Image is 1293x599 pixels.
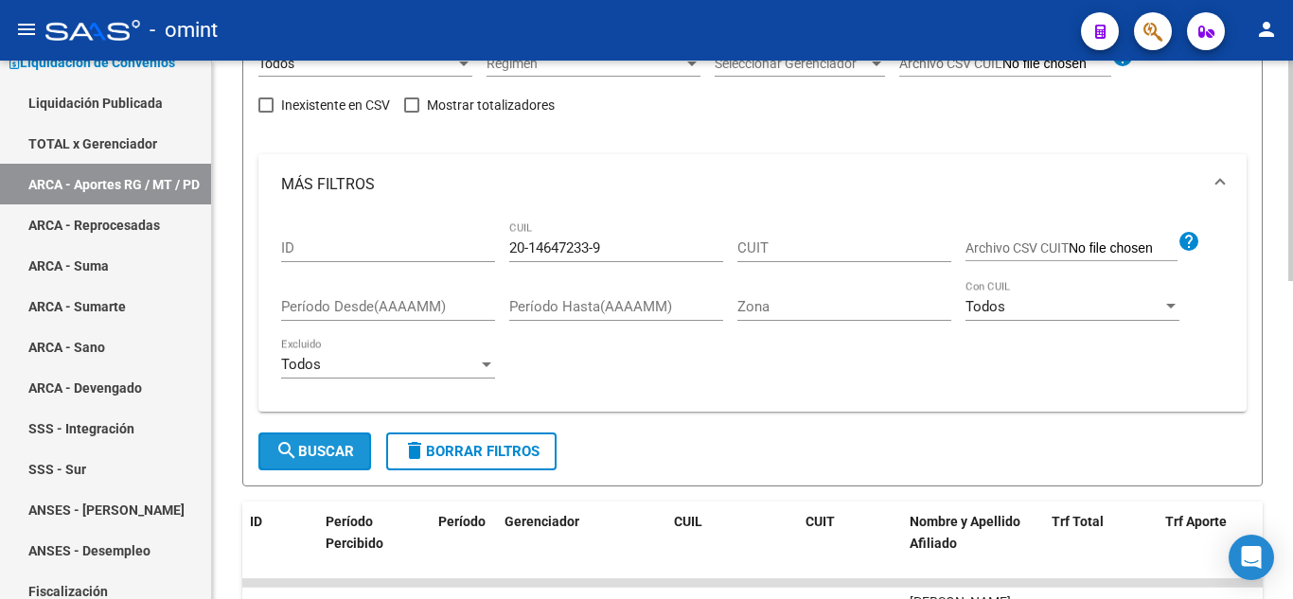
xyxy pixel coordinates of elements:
[431,502,497,585] datatable-header-cell: Período
[281,356,321,373] span: Todos
[258,215,1247,412] div: MÁS FILTROS
[242,502,318,585] datatable-header-cell: ID
[326,514,383,551] span: Período Percibido
[666,502,770,585] datatable-header-cell: CUIL
[318,502,403,585] datatable-header-cell: Período Percibido
[1069,240,1178,257] input: Archivo CSV CUIT
[427,94,555,116] span: Mostrar totalizadores
[1044,502,1158,585] datatable-header-cell: Trf Total
[798,502,902,585] datatable-header-cell: CUIT
[281,174,1201,195] mat-panel-title: MÁS FILTROS
[487,56,683,72] span: Régimen
[899,56,1002,71] span: Archivo CSV CUIL
[505,514,579,529] span: Gerenciador
[258,56,294,71] span: Todos
[275,439,298,462] mat-icon: search
[1052,514,1104,529] span: Trf Total
[258,432,371,470] button: Buscar
[15,18,38,41] mat-icon: menu
[9,52,175,73] span: Liquidación de Convenios
[497,502,639,585] datatable-header-cell: Gerenciador
[1178,230,1200,253] mat-icon: help
[965,240,1069,255] span: Archivo CSV CUIT
[965,298,1005,315] span: Todos
[806,514,835,529] span: CUIT
[403,439,426,462] mat-icon: delete
[910,514,1020,551] span: Nombre y Apellido Afiliado
[403,443,540,460] span: Borrar Filtros
[150,9,218,51] span: - omint
[258,154,1247,215] mat-expansion-panel-header: MÁS FILTROS
[281,94,390,116] span: Inexistente en CSV
[1158,502,1271,585] datatable-header-cell: Trf Aporte
[674,514,702,529] span: CUIL
[1165,514,1227,529] span: Trf Aporte
[902,502,1044,585] datatable-header-cell: Nombre y Apellido Afiliado
[1002,56,1111,73] input: Archivo CSV CUIL
[386,432,557,470] button: Borrar Filtros
[1255,18,1278,41] mat-icon: person
[275,443,354,460] span: Buscar
[1229,535,1274,580] div: Open Intercom Messenger
[715,56,868,72] span: Seleccionar Gerenciador
[250,514,262,529] span: ID
[438,514,486,529] span: Período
